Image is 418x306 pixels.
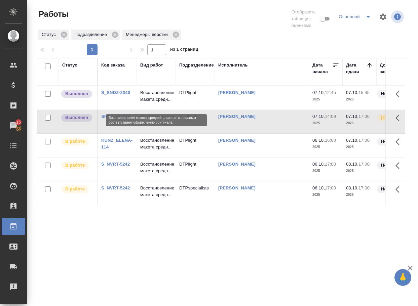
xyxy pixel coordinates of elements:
[218,138,256,143] a: [PERSON_NAME]
[170,45,198,55] span: из 1 страниц
[2,117,25,134] a: 15
[346,138,358,143] p: 07.10,
[325,90,336,95] p: 12:45
[312,168,339,174] p: 2025
[346,191,373,198] p: 2025
[381,114,415,121] p: [DEMOGRAPHIC_DATA]
[37,9,69,19] span: Работы
[65,162,85,169] p: В работе
[218,90,256,95] a: [PERSON_NAME]
[381,186,410,192] p: Нормальный
[140,89,173,103] p: Восстановление макета средн...
[346,96,373,103] p: 2025
[312,62,333,75] div: Дата начала
[391,181,408,198] button: Здесь прячутся важные кнопки
[346,62,366,75] div: Дата сдачи
[140,185,173,198] p: Восстановление макета средн...
[71,30,120,40] div: Подразделение
[391,134,408,150] button: Здесь прячутся важные кнопки
[65,186,85,192] p: В работе
[312,90,325,95] p: 07.10,
[101,114,130,119] a: SPBK_FL-415
[381,90,410,97] p: Нормальный
[38,30,69,40] div: Статус
[325,114,336,119] p: 14:09
[61,137,94,146] div: Исполнитель выполняет работу
[101,185,130,190] a: S_NVRT-5242
[62,62,77,69] div: Статус
[346,168,373,174] p: 2025
[325,185,336,190] p: 17:00
[140,161,173,174] p: Восстановление макета средн...
[397,270,409,285] span: 🙏
[140,62,163,69] div: Вид работ
[140,113,173,127] p: Восстановление сложного мак...
[312,120,339,127] p: 2025
[61,185,94,194] div: Исполнитель выполняет работу
[312,144,339,150] p: 2025
[358,114,370,119] p: 17:00
[126,31,170,38] p: Менеджеры верстки
[358,138,370,143] p: 17:00
[346,144,373,150] p: 2025
[101,138,132,149] a: KUNZ_ELENA-114
[42,31,58,38] p: Статус
[346,120,373,127] p: 2025
[65,138,85,145] p: В работе
[312,191,339,198] p: 2025
[75,31,109,38] p: Подразделение
[346,114,358,119] p: 07.10,
[218,162,256,167] a: [PERSON_NAME]
[292,9,319,29] span: Отобразить таблицу с оценками
[312,96,339,103] p: 2025
[312,114,325,119] p: 07.10,
[179,62,214,69] div: Подразделение
[346,90,358,95] p: 07.10,
[101,162,130,167] a: S_NVRT-5242
[325,162,336,167] p: 17:00
[218,62,248,69] div: Исполнитель
[176,110,215,133] td: DTPlight
[391,110,408,126] button: Здесь прячутся важные кнопки
[61,113,94,122] div: Исполнитель завершил работу
[312,162,325,167] p: 06.10,
[358,162,370,167] p: 17:00
[176,158,215,181] td: DTPlight
[218,185,256,190] a: [PERSON_NAME]
[358,90,370,95] p: 15:45
[381,162,410,169] p: Нормальный
[325,138,336,143] p: 16:00
[381,138,410,145] p: Нормальный
[65,114,88,121] p: Выполнен
[346,162,358,167] p: 08.10,
[312,138,325,143] p: 06.10,
[312,185,325,190] p: 06.10,
[122,30,181,40] div: Менеджеры верстки
[337,11,375,22] div: split button
[61,89,94,98] div: Исполнитель завершил работу
[218,114,256,119] a: [PERSON_NAME]
[65,90,88,97] p: Выполнен
[12,119,25,126] span: 15
[61,161,94,170] div: Исполнитель выполняет работу
[391,158,408,174] button: Здесь прячутся важные кнопки
[176,86,215,110] td: DTPlight
[176,181,215,205] td: DTPspecialists
[140,137,173,150] p: Восстановление макета средн...
[358,185,370,190] p: 17:00
[176,134,215,157] td: DTPlight
[394,269,411,286] button: 🙏
[101,62,125,69] div: Код заказа
[101,90,130,95] a: S_SNDZ-2340
[346,185,358,190] p: 08.10,
[380,62,415,75] div: Доп. статус заказа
